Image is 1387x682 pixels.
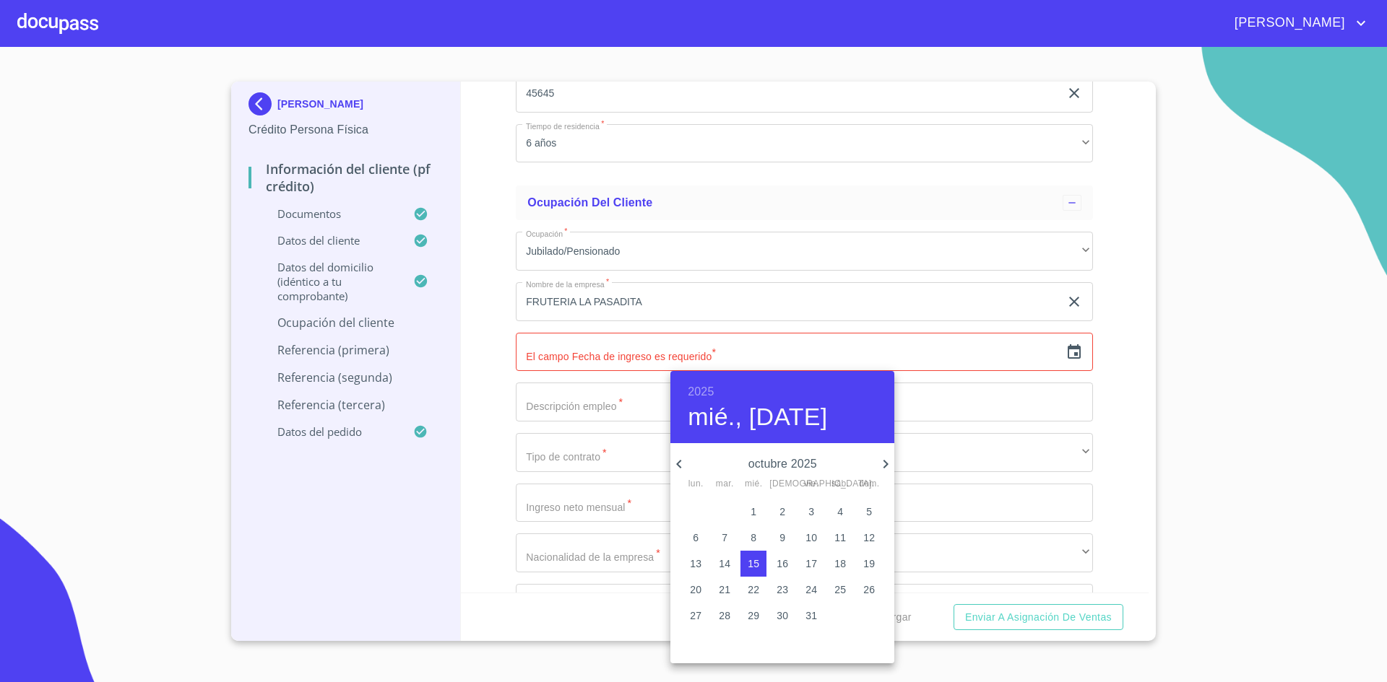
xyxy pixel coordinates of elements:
[719,556,730,571] p: 14
[856,499,882,525] button: 5
[798,603,824,629] button: 31
[688,455,877,473] p: octubre 2025
[827,499,853,525] button: 4
[751,504,756,519] p: 1
[834,582,846,597] p: 25
[805,556,817,571] p: 17
[740,477,766,491] span: mié.
[683,603,709,629] button: 27
[712,525,738,551] button: 7
[740,499,766,525] button: 1
[740,525,766,551] button: 8
[863,582,875,597] p: 26
[805,530,817,545] p: 10
[777,608,788,623] p: 30
[779,530,785,545] p: 9
[748,556,759,571] p: 15
[798,499,824,525] button: 3
[769,499,795,525] button: 2
[805,608,817,623] p: 31
[712,603,738,629] button: 28
[856,525,882,551] button: 12
[798,551,824,577] button: 17
[688,382,714,402] button: 2025
[837,504,843,519] p: 4
[690,556,701,571] p: 13
[798,477,824,491] span: vie.
[683,477,709,491] span: lun.
[827,577,853,603] button: 25
[777,582,788,597] p: 23
[856,577,882,603] button: 26
[863,556,875,571] p: 19
[683,577,709,603] button: 20
[690,608,701,623] p: 27
[798,525,824,551] button: 10
[693,530,699,545] p: 6
[808,504,814,519] p: 3
[748,608,759,623] p: 29
[688,402,827,432] button: mié., [DATE]
[856,551,882,577] button: 19
[690,582,701,597] p: 20
[719,582,730,597] p: 21
[740,603,766,629] button: 29
[834,530,846,545] p: 11
[827,477,853,491] span: sáb.
[748,582,759,597] p: 22
[769,525,795,551] button: 9
[722,530,727,545] p: 7
[712,551,738,577] button: 14
[769,577,795,603] button: 23
[779,504,785,519] p: 2
[777,556,788,571] p: 16
[683,525,709,551] button: 6
[866,504,872,519] p: 5
[827,551,853,577] button: 18
[683,551,709,577] button: 13
[805,582,817,597] p: 24
[712,577,738,603] button: 21
[769,603,795,629] button: 30
[740,551,766,577] button: 15
[769,477,795,491] span: [DEMOGRAPHIC_DATA].
[712,477,738,491] span: mar.
[719,608,730,623] p: 28
[834,556,846,571] p: 18
[751,530,756,545] p: 8
[769,551,795,577] button: 16
[863,530,875,545] p: 12
[856,477,882,491] span: dom.
[827,525,853,551] button: 11
[798,577,824,603] button: 24
[740,577,766,603] button: 22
